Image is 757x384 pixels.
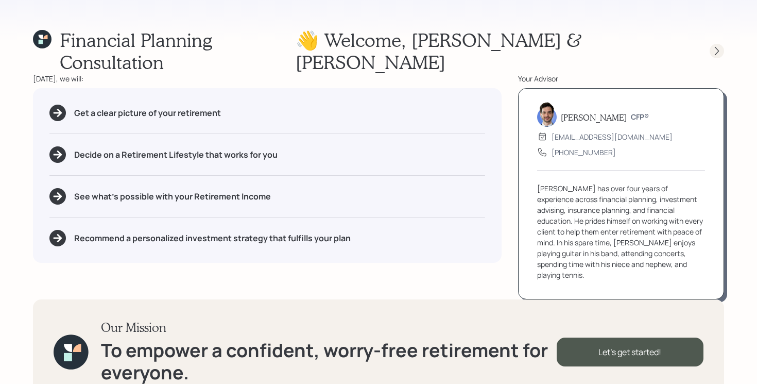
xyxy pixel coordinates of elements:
h1: Financial Planning Consultation [60,29,296,73]
div: [EMAIL_ADDRESS][DOMAIN_NAME] [552,131,673,142]
h5: Get a clear picture of your retirement [74,108,221,118]
img: jonah-coleman-headshot.png [537,102,557,127]
h1: To empower a confident, worry-free retirement for everyone. [101,339,557,383]
div: [DATE], we will: [33,73,502,84]
h5: Recommend a personalized investment strategy that fulfills your plan [74,233,351,243]
div: [PHONE_NUMBER] [552,147,616,158]
h5: [PERSON_NAME] [561,112,627,122]
h3: Our Mission [101,320,557,335]
div: Your Advisor [518,73,724,84]
h1: 👋 Welcome , [PERSON_NAME] & [PERSON_NAME] [296,29,691,73]
div: [PERSON_NAME] has over four years of experience across financial planning, investment advising, i... [537,183,705,280]
h5: Decide on a Retirement Lifestyle that works for you [74,150,278,160]
h6: CFP® [631,113,649,122]
h5: See what's possible with your Retirement Income [74,192,271,202]
div: Let's get started! [557,338,703,366]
